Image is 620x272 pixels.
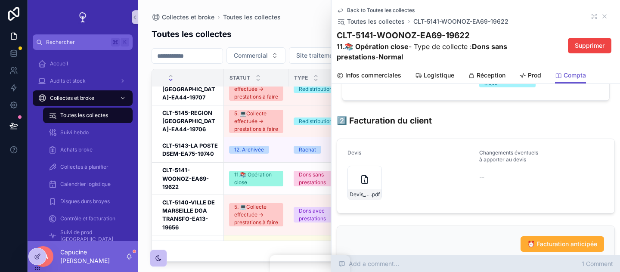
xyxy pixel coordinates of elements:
[371,191,380,198] span: .pdf
[60,198,110,205] span: Disques durs broyes
[76,10,90,24] img: App logo
[229,77,283,101] a: 5. 💻Collecte effectuée -> prestations à faire
[60,248,126,265] p: Capucine [PERSON_NAME]
[60,229,124,243] span: Suivi de prod [GEOGRAPHIC_DATA]
[152,13,214,22] a: Collectes et broke
[162,142,219,158] a: CLT-5143-LA POSTE DSEM-EA75-19740
[43,142,133,158] a: Achats broke
[347,149,361,156] span: Devis
[296,51,338,60] span: Site traitement
[50,77,86,84] span: Audits et stock
[294,171,348,186] a: Dons sans prestations
[555,68,586,84] a: Compta
[234,110,278,133] div: 5. 💻Collecte effectuée -> prestations à faire
[294,85,348,93] a: Redistribution
[234,77,278,101] div: 5. 💻Collecte effectuée -> prestations à faire
[568,38,611,53] button: Supprimer
[294,146,348,154] a: Rachat
[43,211,133,226] a: Contrôle et facturation
[234,203,278,226] div: 5. 💻Collecte effectuée -> prestations à faire
[162,109,219,134] a: CLT-5145-REGION [GEOGRAPHIC_DATA]-EA44-19706
[33,56,133,71] a: Accueil
[33,73,133,89] a: Audits et stock
[299,171,343,186] div: Dons sans prestations
[33,90,133,106] a: Collectes et broke
[294,207,348,223] a: Dons avec prestations
[162,13,214,22] span: Collectes et broke
[60,181,111,188] span: Calendrier logistique
[121,39,128,46] span: K
[350,191,371,198] span: Devis_19622-17334
[294,74,308,81] span: Type
[28,50,138,241] div: scrollable content
[519,68,541,85] a: Prod
[415,68,454,85] a: Logistique
[479,149,538,163] span: Changements éventuels à apporter au devis
[234,171,278,186] div: 11.📚 Opération close
[46,39,108,46] span: Rechercher
[413,17,508,26] a: CLT-5141-WOONOZ-EA69-19622
[424,71,454,80] span: Logistique
[229,171,283,186] a: 11.📚 Opération close
[43,228,133,244] a: Suivi de prod [GEOGRAPHIC_DATA]
[43,194,133,209] a: Disques durs broyes
[337,29,550,41] h1: CLT-5141-WOONOZ-EA69-19622
[162,239,219,264] a: CLT-5138-LA BONNE COLLECTE-EA75-19600
[345,71,401,80] span: Infos commerciales
[43,108,133,123] a: Toutes les collectes
[226,47,285,64] button: Select Button
[289,47,356,64] button: Select Button
[229,110,283,133] a: 5. 💻Collecte effectuée -> prestations à faire
[338,260,399,268] span: Add a comment...
[337,68,401,85] a: Infos commerciales
[50,95,94,102] span: Collectes et broke
[477,71,505,80] span: Réception
[527,240,597,248] span: ⏰ Facturation anticipée
[60,164,108,170] span: Collectes à planifier
[337,114,432,127] h1: 2️⃣ Facturation du client
[162,77,219,102] a: CLT-5146-REGION [GEOGRAPHIC_DATA]-EA44-19707
[299,85,332,93] div: Redistribution
[582,260,613,268] span: 1 Comment
[43,125,133,140] a: Suivi hebdo
[229,146,283,154] a: 12. Archivée
[521,236,604,252] button: ⏰ Facturation anticipée
[468,68,505,85] a: Réception
[564,71,586,80] span: Compta
[337,7,415,14] a: Back to Toutes les collectes
[378,53,403,61] strong: Normal
[337,17,405,26] a: Toutes les collectes
[299,207,343,223] div: Dons avec prestations
[299,146,316,154] div: Rachat
[60,215,115,222] span: Contrôle et facturation
[60,146,93,153] span: Achats broke
[575,41,604,50] span: Supprimer
[33,34,133,50] button: RechercherK
[337,41,550,62] span: - Type de collecte : -
[229,203,283,226] a: 5. 💻Collecte effectuée -> prestations à faire
[347,17,405,26] span: Toutes les collectes
[299,117,332,125] div: Redistribution
[43,176,133,192] a: Calendrier logistique
[60,112,108,119] span: Toutes les collectes
[152,28,232,40] h1: Toutes les collectes
[162,166,219,191] h3: CLT-5141-WOONOZ-EA69-19622
[294,117,348,125] a: Redistribution
[234,51,268,60] span: Commercial
[479,173,484,181] span: --
[60,129,89,136] span: Suivi hebdo
[162,198,219,232] a: CLT-5140-VILLE DE MARSEILLE DGA TRANSFO-EA13-19656
[50,60,68,67] span: Accueil
[234,146,264,154] div: 12. Archivée
[223,13,281,22] a: Toutes les collectes
[43,159,133,175] a: Collectes à planifier
[347,7,415,14] span: Back to Toutes les collectes
[229,74,250,81] span: Statut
